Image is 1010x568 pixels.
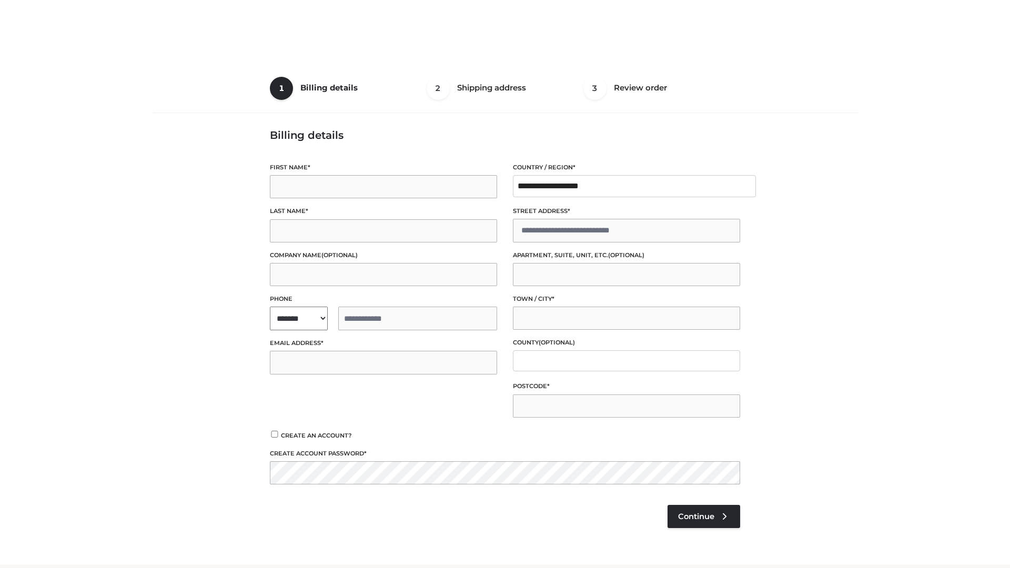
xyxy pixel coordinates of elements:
label: Postcode [513,381,740,391]
label: Last name [270,206,497,216]
label: Street address [513,206,740,216]
span: (optional) [608,251,644,259]
label: Apartment, suite, unit, etc. [513,250,740,260]
span: 1 [270,77,293,100]
span: (optional) [321,251,358,259]
input: Create an account? [270,431,279,438]
span: 2 [427,77,450,100]
a: Continue [668,505,740,528]
label: Create account password [270,449,740,459]
span: Billing details [300,83,358,93]
span: (optional) [539,339,575,346]
span: Create an account? [281,432,352,439]
label: Phone [270,294,497,304]
span: Continue [678,512,714,521]
span: Shipping address [457,83,526,93]
label: Country / Region [513,163,740,173]
span: 3 [583,77,607,100]
span: Review order [614,83,667,93]
label: Town / City [513,294,740,304]
label: Company name [270,250,497,260]
label: County [513,338,740,348]
label: First name [270,163,497,173]
label: Email address [270,338,497,348]
h3: Billing details [270,129,740,141]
